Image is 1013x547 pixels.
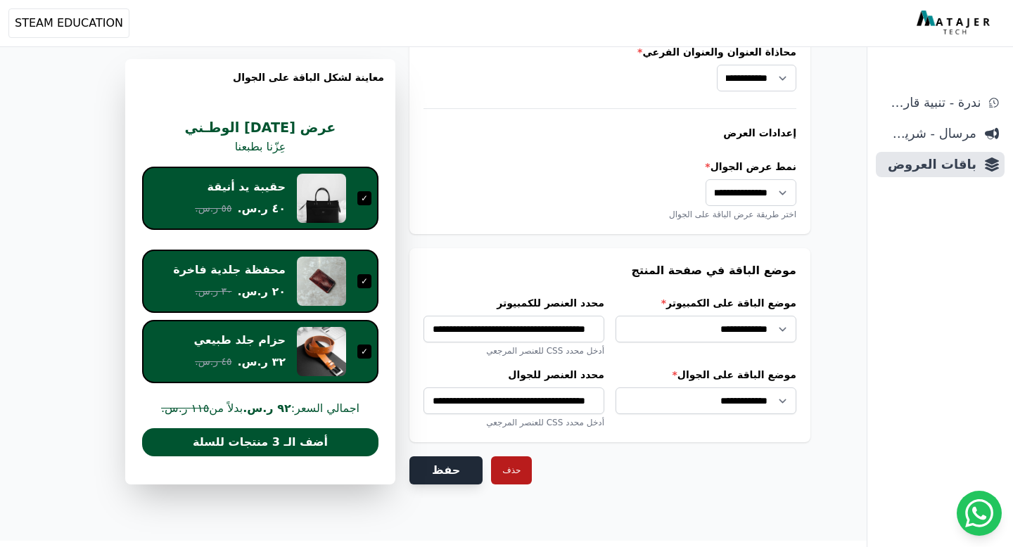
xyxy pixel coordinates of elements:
button: أضف الـ 3 منتجات للسلة [142,428,378,456]
span: ٤٥ ر.س. [195,355,231,370]
img: محفظة جلدية فاخرة [297,257,346,306]
img: حزام جلد طبيعي [297,327,346,376]
label: نمط عرض الجوال [423,160,796,174]
b: ٩٢ ر.س. [243,401,291,415]
button: حفظ [409,456,483,484]
span: باقات العروض [881,155,976,174]
span: أضف الـ 3 منتجات للسلة [193,434,328,451]
img: MatajerTech Logo [917,11,993,36]
label: محدد العنصر للكمبيوتر [423,296,604,310]
label: موضع الباقة على الكمبيوتر [616,296,796,310]
div: أدخل محدد CSS للعنصر المرجعي [423,417,604,428]
span: ٤٠ ر.س. [237,200,286,217]
label: محدد العنصر للجوال [423,368,604,382]
span: ٣٠ ر.س. [195,285,231,300]
h4: إعدادات العرض [423,126,796,140]
h3: عرض [DATE] الوطـني [142,118,378,139]
span: اجمالي السعر: بدلاً من [142,400,378,417]
label: موضع الباقة على الجوال [616,368,796,382]
span: ٥٥ ر.س. [195,202,231,217]
button: STEAM EDUCATION [8,8,129,38]
span: STEAM EDUCATION [15,15,123,32]
div: اختر طريقة عرض الباقة على الجوال [423,209,796,220]
s: ١١٥ ر.س. [161,401,209,415]
label: محاذاة العنوان والعنوان الفرعي [423,45,796,59]
div: محفظة جلدية فاخرة [173,262,286,278]
img: حقيبة يد أنيقة [297,174,346,223]
div: + [142,231,378,248]
div: حزام جلد طبيعي [194,333,286,348]
h3: معاينة لشكل الباقة على الجوال [136,70,384,101]
button: حذف [491,456,532,484]
span: مرسال - شريط دعاية [881,124,976,143]
div: أدخل محدد CSS للعنصر المرجعي [423,345,604,356]
div: حقيبة يد أنيقة [208,179,286,195]
span: ٣٢ ر.س. [237,354,286,371]
h3: موضع الباقة في صفحة المنتج [423,262,796,279]
span: ندرة - تنبية قارب علي النفاذ [881,93,981,112]
p: عِزّنا بطبعنا [142,139,378,155]
span: ٢٠ ر.س. [237,283,286,300]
